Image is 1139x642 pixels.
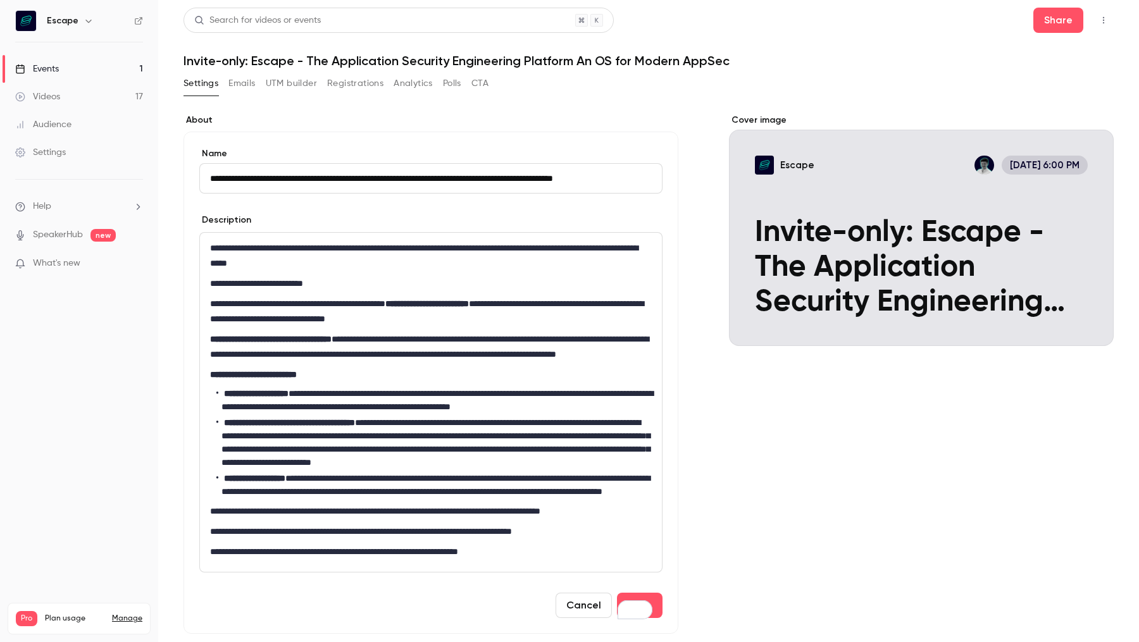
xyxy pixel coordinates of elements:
label: About [184,114,678,127]
li: help-dropdown-opener [15,200,143,213]
div: Audience [15,118,72,131]
button: Polls [443,73,461,94]
img: Escape [16,11,36,31]
span: Plan usage [45,614,104,624]
div: Search for videos or events [194,14,321,27]
h6: Escape [47,15,78,27]
div: editor [200,233,662,572]
div: Settings [15,146,66,159]
a: SpeakerHub [33,228,83,242]
button: Settings [184,73,218,94]
button: Cancel [556,593,612,618]
span: Help [33,200,51,213]
button: Analytics [394,73,433,94]
div: Events [15,63,59,75]
button: CTA [471,73,489,94]
button: Save [617,593,663,618]
section: description [199,232,663,572]
button: Emails [228,73,255,94]
a: Manage [112,614,142,624]
h1: Invite-only: Escape - The Application Security Engineering Platform An OS for Modern AppSec [184,53,1114,68]
button: Registrations [327,73,383,94]
button: UTM builder [266,73,317,94]
span: new [90,229,116,242]
div: Videos [15,90,60,103]
label: Cover image [729,114,1114,127]
iframe: Noticeable Trigger [128,258,143,269]
label: Name [199,147,663,160]
span: Pro [16,611,37,626]
section: Cover image [729,114,1114,346]
div: To enrich screen reader interactions, please activate Accessibility in Grammarly extension settings [200,233,662,572]
button: Share [1033,8,1083,33]
label: Description [199,214,251,226]
span: What's new [33,257,80,270]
